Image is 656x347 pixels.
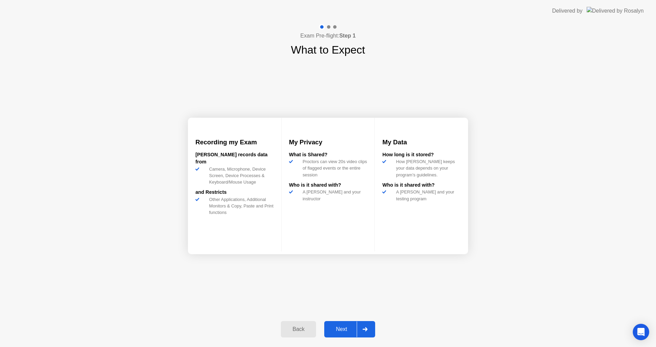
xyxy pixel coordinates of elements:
div: Proctors can view 20s video clips of flagged events or the entire session [300,158,367,178]
div: A [PERSON_NAME] and your instructor [300,189,367,202]
div: A [PERSON_NAME] and your testing program [393,189,461,202]
div: Who is it shared with? [289,182,367,189]
h3: My Privacy [289,138,367,147]
div: Other Applications, Additional Monitors & Copy, Paste and Print functions [206,196,274,216]
img: Delivered by Rosalyn [587,7,644,15]
button: Next [324,321,375,337]
div: [PERSON_NAME] records data from [195,151,274,166]
h4: Exam Pre-flight: [300,32,356,40]
div: Next [326,326,357,332]
div: What is Shared? [289,151,367,159]
div: Back [283,326,314,332]
div: How [PERSON_NAME] keeps your data depends on your program’s guidelines. [393,158,461,178]
div: Who is it shared with? [382,182,461,189]
b: Step 1 [339,33,356,39]
div: Open Intercom Messenger [633,324,649,340]
div: How long is it stored? [382,151,461,159]
button: Back [281,321,316,337]
h3: My Data [382,138,461,147]
h3: Recording my Exam [195,138,274,147]
h1: What to Expect [291,42,365,58]
div: Camera, Microphone, Device Screen, Device Processes & Keyboard/Mouse Usage [206,166,274,186]
div: and Restricts [195,189,274,196]
div: Delivered by [552,7,583,15]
